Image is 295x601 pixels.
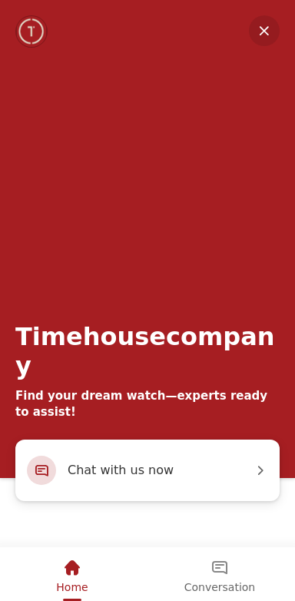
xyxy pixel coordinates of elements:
[68,460,253,480] span: Chat with us now
[184,581,255,593] span: Conversation
[15,440,280,501] div: Chat with us now
[15,388,280,420] div: Find your dream watch—experts ready to assist!
[2,547,143,599] div: Home
[15,322,280,380] div: Timehousecompany
[17,16,47,47] img: Company logo
[56,581,88,593] span: Home
[249,15,280,46] em: Minimize
[146,547,293,599] div: Conversation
